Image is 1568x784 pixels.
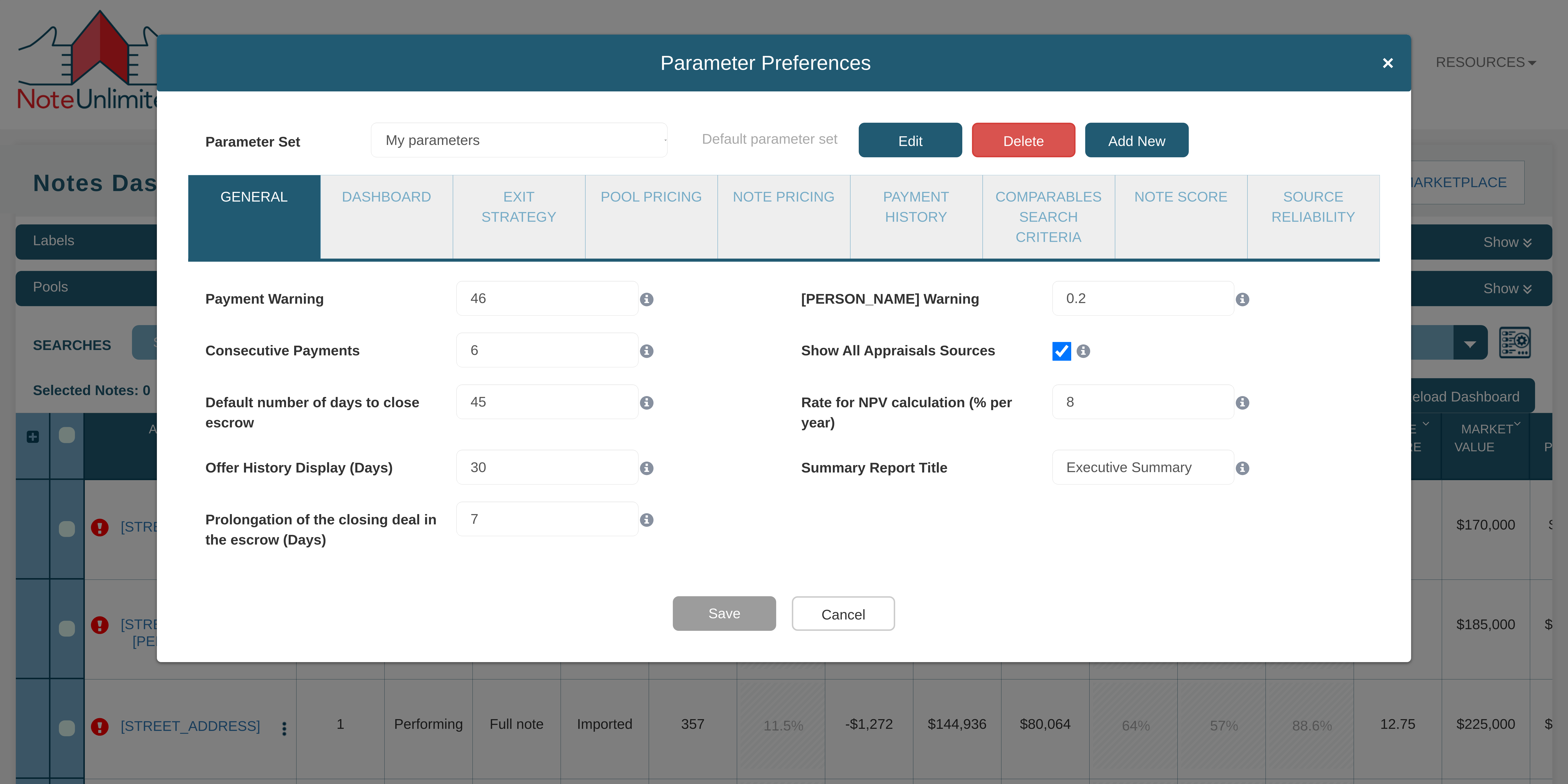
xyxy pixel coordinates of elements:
[453,175,585,238] a: Exit Strategy
[673,596,776,631] input: Save
[792,596,895,631] input: Cancel
[702,122,849,147] span: Default parameter set
[972,123,1076,157] input: Delete
[205,333,439,361] label: Consecutive Payments
[174,52,1357,74] span: Parameter Preferences
[188,123,354,152] label: Parameter Set
[718,175,849,218] a: Note Pricing
[321,175,452,218] a: Dashboard
[188,175,320,218] a: General
[850,175,982,238] a: Payment History
[205,385,439,433] label: Default number of days to close escrow
[801,281,1035,309] label: [PERSON_NAME] Warning
[205,502,439,550] label: Prolongation of the closing deal in the escrow (Days)
[205,450,439,478] label: Offer History Display (Days)
[801,333,1035,361] label: Show All Appraisals Sources
[586,175,717,218] a: Pool Pricing
[1382,52,1394,74] span: ×
[983,175,1114,259] a: Comparables Search Criteria
[1248,175,1379,238] a: Source Reliability
[205,281,439,309] label: Payment Warning
[1085,123,1189,157] input: Add New
[1115,175,1247,218] a: Note Score
[801,450,1035,478] label: Summary Report Title
[859,123,962,157] input: Edit
[801,385,1035,433] label: Rate for NPV calculation (% per year)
